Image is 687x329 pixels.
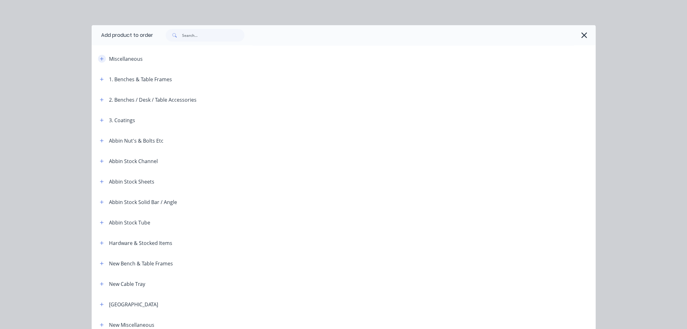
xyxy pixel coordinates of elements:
div: Miscellaneous [109,55,143,63]
div: Abbin Stock Sheets [109,178,154,185]
div: New Miscellaneous [109,321,154,329]
div: New Cable Tray [109,280,145,288]
div: Add product to order [92,25,153,45]
div: Hardware & Stocked Items [109,239,172,247]
div: 2. Benches / Desk / Table Accessories [109,96,197,104]
div: 1. Benches & Table Frames [109,76,172,83]
div: New Bench & Table Frames [109,260,173,267]
div: 3. Coatings [109,116,135,124]
div: [GEOGRAPHIC_DATA] [109,301,158,308]
div: Abbin Nut's & Bolts Etc [109,137,163,145]
div: Abbin Stock Tube [109,219,150,226]
div: Abbin Stock Channel [109,157,158,165]
div: Abbin Stock Solid Bar / Angle [109,198,177,206]
input: Search... [182,29,244,42]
